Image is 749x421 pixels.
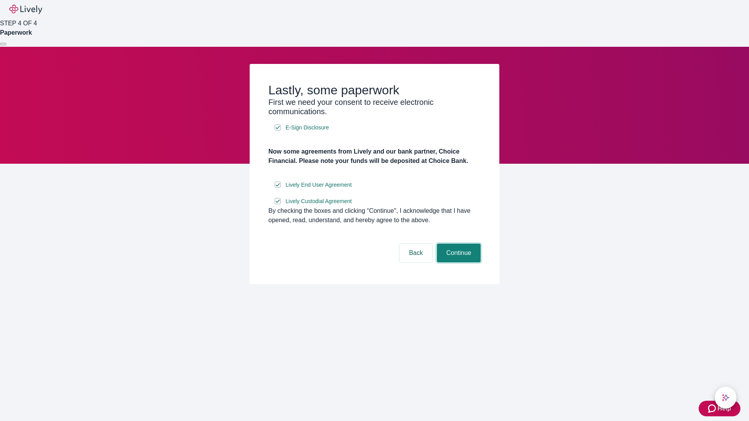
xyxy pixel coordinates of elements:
[437,244,481,262] button: Continue
[268,147,481,166] h4: Now some agreements from Lively and our bank partner, Choice Financial. Please note your funds wi...
[268,97,481,116] h3: First we need your consent to receive electronic communications.
[268,83,481,97] h2: Lastly, some paperwork
[708,404,717,413] svg: Zendesk support icon
[699,401,740,416] button: Zendesk support iconHelp
[284,180,353,190] a: e-sign disclosure document
[286,124,329,132] span: E-Sign Disclosure
[284,123,330,133] a: e-sign disclosure document
[286,197,352,205] span: Lively Custodial Agreement
[715,387,737,409] button: chat
[717,404,731,413] span: Help
[399,244,432,262] button: Back
[284,196,353,206] a: e-sign disclosure document
[722,394,729,402] svg: Lively AI Assistant
[9,5,42,14] img: Lively
[268,206,481,225] div: By checking the boxes and clicking “Continue", I acknowledge that I have opened, read, understand...
[286,181,352,189] span: Lively End User Agreement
